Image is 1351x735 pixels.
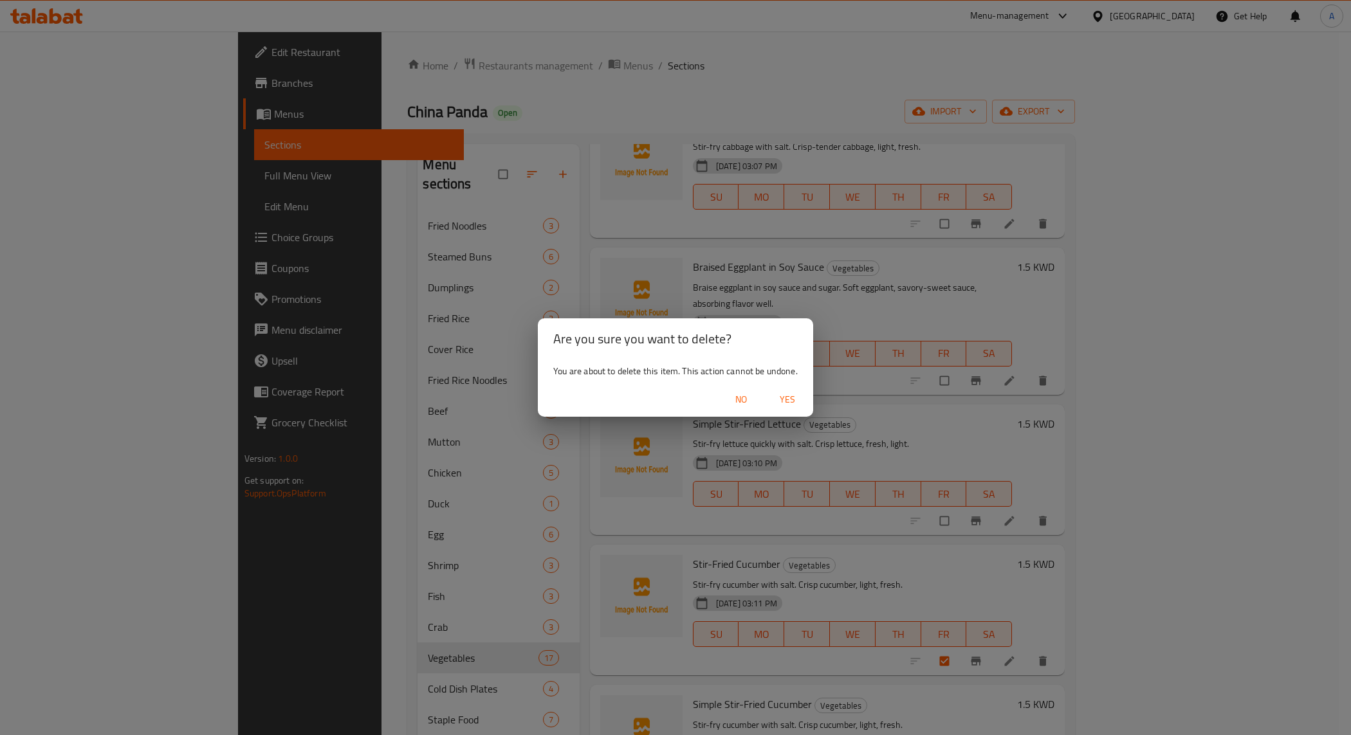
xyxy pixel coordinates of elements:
span: No [726,392,757,408]
button: No [721,388,762,412]
span: Yes [772,392,803,408]
h2: Are you sure you want to delete? [553,329,798,349]
button: Yes [767,388,808,412]
div: You are about to delete this item. This action cannot be undone. [538,359,813,383]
